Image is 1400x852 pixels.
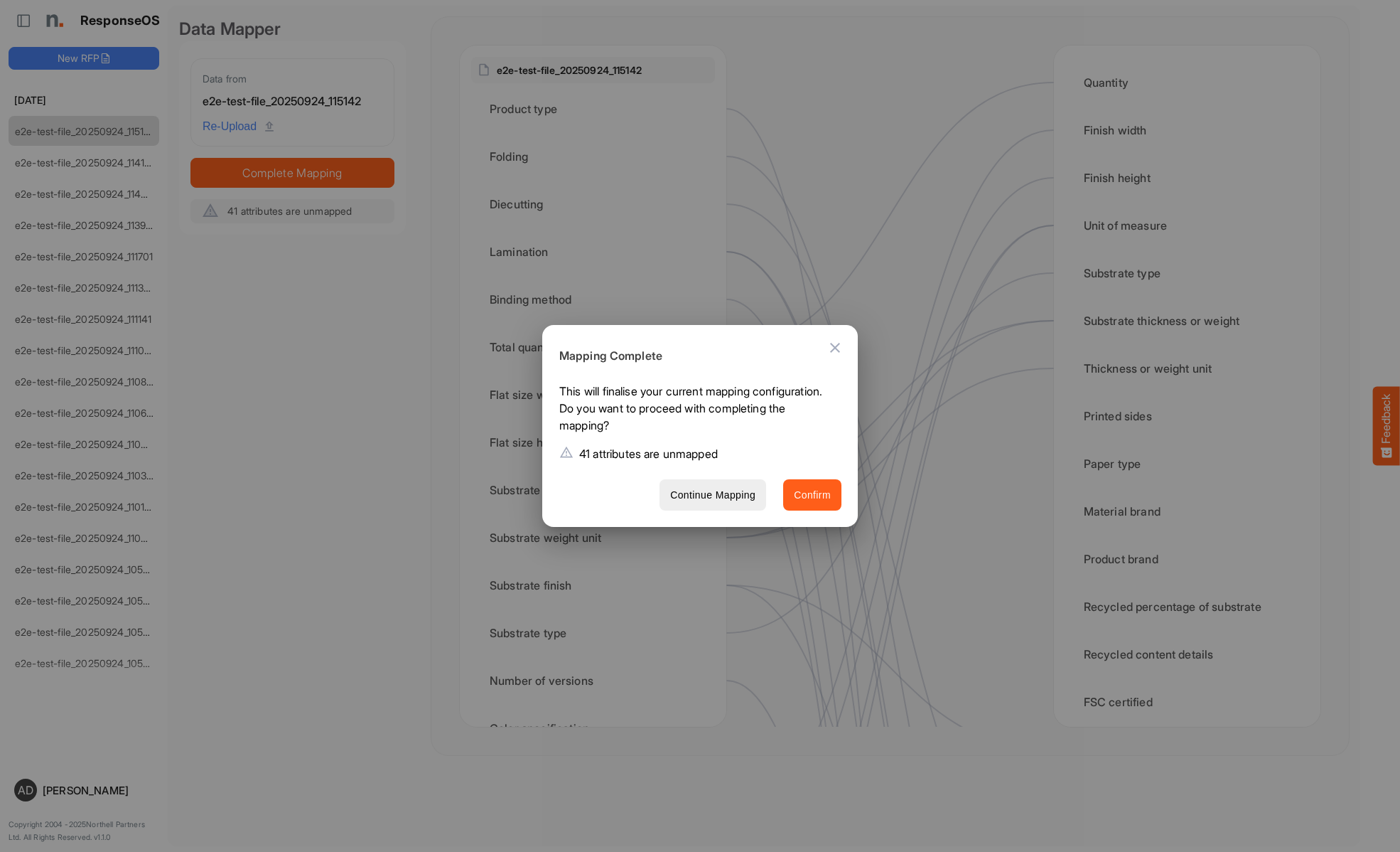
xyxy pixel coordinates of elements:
[818,331,852,365] button: Close dialog
[579,445,718,462] p: 41 attributes are unmapped
[559,383,830,440] p: This will finalise your current mapping configuration. Do you want to proceed with completing the...
[783,479,841,511] button: Confirm
[559,347,830,366] h6: Mapping Complete
[794,486,831,504] span: Confirm
[670,486,755,504] span: Continue Mapping
[659,479,766,511] button: Continue Mapping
